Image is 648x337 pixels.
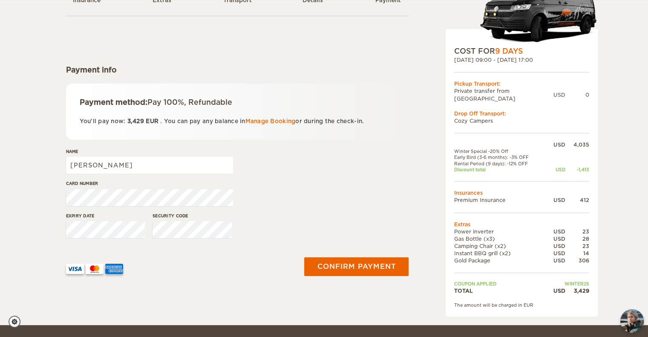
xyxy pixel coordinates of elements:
td: TOTAL [454,287,545,294]
div: USD [545,167,565,173]
div: 23 [565,228,589,235]
div: Pickup Transport: [454,80,589,87]
div: USD [545,257,565,264]
div: 4,035 [565,141,589,148]
div: USD [545,242,565,250]
td: Power inverter [454,228,545,235]
span: EUR [146,118,158,124]
label: Security code [153,213,232,219]
div: -1,413 [565,167,589,173]
label: Card number [66,180,233,187]
td: WINTER25 [545,281,589,287]
td: Private transfer from [GEOGRAPHIC_DATA] [454,87,553,102]
button: chat-button [620,309,644,333]
div: USD [545,250,565,257]
div: 23 [565,242,589,250]
img: AMEX [105,264,123,274]
div: 0 [565,91,589,98]
td: Insurances [454,189,589,196]
div: USD [545,228,565,235]
td: Early Bird (3-6 months): -3% OFF [454,154,545,160]
td: Extras [454,221,589,228]
label: Name [66,148,233,155]
div: Payment method: [80,97,395,107]
td: Camping Chair (x2) [454,242,545,250]
div: USD [545,196,565,204]
a: Cookie settings [9,316,26,328]
td: Discount total [454,167,545,173]
div: USD [553,91,565,98]
td: Instant BBQ grill (x2) [454,250,545,257]
div: 306 [565,257,589,264]
div: 412 [565,196,589,204]
div: USD [545,287,565,294]
div: USD [545,235,565,242]
img: mastercard [86,264,104,274]
p: You'll pay now: . You can pay any balance in or during the check-in. [80,116,395,126]
td: Gas Bottle (x3) [454,235,545,242]
span: 9 Days [495,47,523,55]
span: Pay 100%, Refundable [147,98,232,107]
button: Confirm payment [304,257,409,276]
td: Winter Special -20% Off [454,148,545,154]
img: Freyja at Cozy Campers [620,309,644,333]
td: Cozy Campers [454,117,589,124]
div: [DATE] 09:00 - [DATE] 17:00 [454,56,589,63]
td: Coupon applied [454,281,545,287]
td: Gold Package [454,257,545,264]
div: Payment info [66,65,409,75]
div: 28 [565,235,589,242]
div: USD [545,141,565,148]
a: Manage Booking [245,118,296,124]
td: Rental Period (9 days): -12% OFF [454,161,545,167]
div: The amount will be charged in EUR [454,302,589,308]
div: Drop Off Transport: [454,110,589,117]
div: 3,429 [565,287,589,294]
img: VISA [66,264,84,274]
div: COST FOR [454,46,589,56]
span: 3,429 [127,118,144,124]
div: 14 [565,250,589,257]
td: Premium Insurance [454,196,545,204]
label: Expiry date [66,213,145,219]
